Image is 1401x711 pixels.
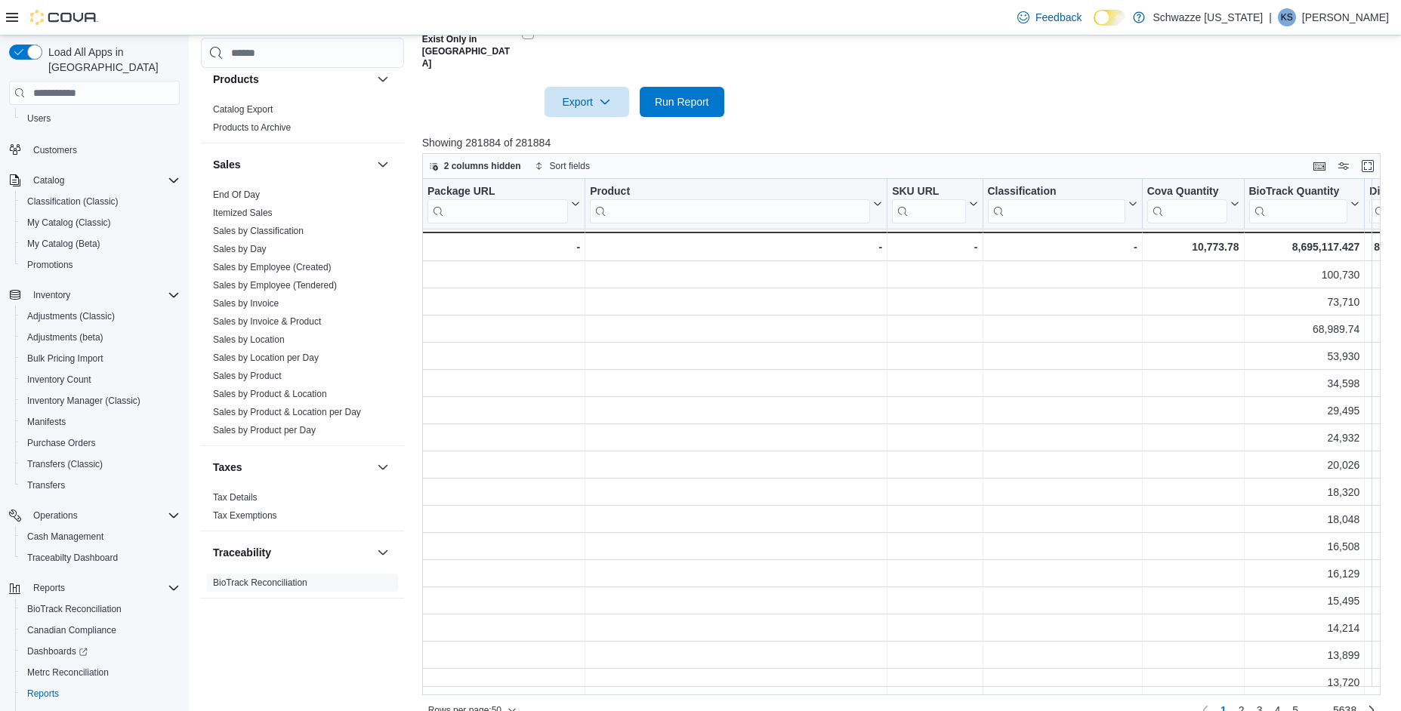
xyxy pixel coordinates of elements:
div: - [892,238,977,256]
span: BioTrack Reconciliation [27,603,122,615]
button: BioTrack Reconciliation [15,599,186,620]
div: Cova Quantity [1146,185,1227,199]
span: Reports [27,688,59,700]
div: SKU URL [892,185,965,199]
div: 24,932 [1248,429,1359,447]
span: Sales by Product per Day [213,424,316,436]
a: Catalog Export [213,104,273,115]
button: 2 columns hidden [423,157,527,175]
button: Export [545,87,629,117]
span: My Catalog (Classic) [21,214,180,232]
button: Canadian Compliance [15,620,186,641]
button: Keyboard shortcuts [1310,157,1328,175]
button: Sort fields [529,157,596,175]
span: Sales by Classification [213,225,304,237]
div: 18,320 [1248,483,1359,501]
a: Manifests [21,413,72,431]
span: Run Report [655,94,709,109]
a: Canadian Compliance [21,621,122,639]
button: Manifests [15,411,186,432]
span: Load All Apps in [GEOGRAPHIC_DATA] [42,45,180,75]
span: Traceabilty Dashboard [27,552,118,564]
span: Adjustments (Classic) [27,310,115,322]
a: Users [21,109,57,128]
div: 10,773.78 [1146,238,1239,256]
span: Catalog Export [213,103,273,115]
a: Adjustments (beta) [21,328,110,346]
span: Sales by Product [213,370,282,382]
button: Adjustments (Classic) [15,306,186,327]
span: Transfers [21,476,180,494]
span: Bulk Pricing Import [21,349,180,368]
div: - [427,238,580,256]
span: Manifests [21,413,180,431]
a: Transfers (Classic) [21,455,109,473]
button: Catalog [3,170,186,191]
span: Feedback [1035,10,1082,25]
a: Sales by Employee (Created) [213,262,332,272]
a: Sales by Classification [213,226,304,236]
span: BioTrack Reconciliation [213,577,307,589]
a: BioTrack Reconciliation [21,600,128,618]
p: | [1269,8,1272,26]
span: Transfers (Classic) [21,455,180,473]
span: Traceabilty Dashboard [21,549,180,567]
a: Metrc Reconciliation [21,663,115,682]
span: Dashboards [27,645,88,657]
button: Catalog [27,171,70,189]
span: Bulk Pricing Import [27,352,103,365]
div: 13,899 [1248,646,1359,664]
span: Tax Exemptions [213,509,277,522]
div: Package URL [427,185,568,223]
button: Promotions [15,254,186,275]
span: Itemized Sales [213,207,273,219]
div: Product [590,185,870,199]
h3: Sales [213,157,241,172]
a: Purchase Orders [21,434,102,452]
span: Customers [33,144,77,156]
button: Cova Quantity [1146,185,1239,223]
label: Show Packages That Exist Only in [GEOGRAPHIC_DATA] [422,21,516,69]
button: Reports [3,577,186,599]
span: Inventory [33,289,70,301]
button: Enter fullscreen [1359,157,1377,175]
a: Sales by Invoice & Product [213,316,321,327]
div: 16,129 [1248,565,1359,583]
button: Inventory Manager (Classic) [15,390,186,411]
span: Purchase Orders [27,437,96,449]
div: 100,730 [1248,266,1359,284]
div: Cova Quantity [1146,185,1227,223]
span: Canadian Compliance [21,621,180,639]
span: Products to Archive [213,122,291,134]
button: Metrc Reconciliation [15,662,186,683]
button: BioTrack Quantity [1248,185,1359,223]
a: End Of Day [213,189,260,200]
span: Canadian Compliance [27,624,116,636]
span: Customers [27,140,180,159]
span: Cash Management [21,528,180,546]
div: 16,508 [1248,537,1359,556]
img: Cova [30,10,98,25]
span: KS [1281,8,1293,26]
span: Metrc Reconciliation [21,663,180,682]
span: Metrc Reconciliation [27,666,109,679]
button: SKU URL [892,185,977,223]
span: Adjustments (Classic) [21,307,180,325]
div: 18,048 [1248,510,1359,528]
a: Traceabilty Dashboard [21,549,124,567]
p: Showing 281884 of 281884 [422,135,1390,150]
span: Inventory Count [27,374,91,386]
span: My Catalog (Beta) [21,235,180,253]
div: 68,989.74 [1248,320,1359,338]
span: Sales by Invoice & Product [213,315,321,328]
button: Sales [374,155,392,174]
span: Promotions [27,259,73,271]
span: Sales by Employee (Tendered) [213,279,337,291]
div: BioTrack Quantity [1248,185,1347,199]
a: My Catalog (Classic) [21,214,117,232]
div: Taxes [201,488,404,531]
button: Operations [3,505,186,526]
button: My Catalog (Classic) [15,212,186,233]
div: Products [201,100,404,143]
